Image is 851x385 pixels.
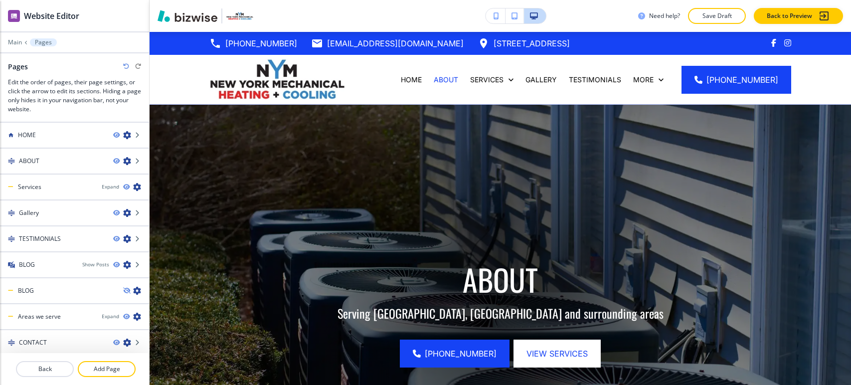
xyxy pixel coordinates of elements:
h4: Gallery [19,208,39,217]
p: Save Draft [701,11,733,20]
h4: ABOUT [19,157,39,166]
a: [EMAIL_ADDRESS][DOMAIN_NAME] [311,36,464,51]
h4: CONTACT [19,338,47,347]
p: ABOUT [266,261,734,297]
button: Pages [30,38,57,46]
img: editor icon [8,10,20,22]
p: [EMAIL_ADDRESS][DOMAIN_NAME] [327,36,464,51]
p: Pages [35,39,52,46]
a: [PHONE_NUMBER] [209,36,297,51]
span: [PHONE_NUMBER] [425,348,497,360]
img: New York Mechanical Heating and Air Conditioning [209,58,345,100]
h2: Pages [8,61,28,72]
p: ABOUT [434,75,458,85]
p: Back [17,365,73,374]
img: Bizwise Logo [158,10,217,22]
button: Expand [102,183,119,191]
p: Serving [GEOGRAPHIC_DATA], [GEOGRAPHIC_DATA] and surrounding areas [266,306,734,321]
button: Back to Preview [754,8,843,24]
button: Back [16,361,74,377]
h4: BLOG [18,286,34,295]
h4: Areas we serve [18,312,61,321]
a: [PHONE_NUMBER] [400,340,510,368]
h4: TESTIMONIALS [19,234,61,243]
button: Expand [102,313,119,320]
img: Drag [8,209,15,216]
img: Drag [8,235,15,242]
img: Drag [8,339,15,346]
p: HOME [401,75,422,85]
p: Add Page [79,365,135,374]
p: More [633,75,654,85]
h4: HOME [18,131,36,140]
p: Back to Preview [767,11,812,20]
h3: Need help? [649,11,680,20]
p: [PHONE_NUMBER] [225,36,297,51]
p: [STREET_ADDRESS] [494,36,570,51]
p: TESTIMONIALS [569,75,621,85]
button: Main [8,39,22,46]
h2: Website Editor [24,10,79,22]
h4: Services [18,183,41,192]
button: Save Draft [688,8,746,24]
button: Add Page [78,361,136,377]
span: View Services [526,348,588,360]
h4: BLOG [19,260,35,269]
a: [PHONE_NUMBER] [681,66,791,94]
span: [PHONE_NUMBER] [706,74,778,86]
p: Services [470,75,504,85]
button: Show Posts [82,261,109,268]
button: View Services [513,340,601,368]
a: [STREET_ADDRESS] [478,36,570,51]
img: Blog [8,261,15,268]
h3: Edit the order of pages, their page settings, or click the arrow to edit its sections. Hiding a p... [8,78,141,114]
p: Gallery [525,75,557,85]
img: Drag [8,158,15,165]
img: Your Logo [226,12,253,20]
